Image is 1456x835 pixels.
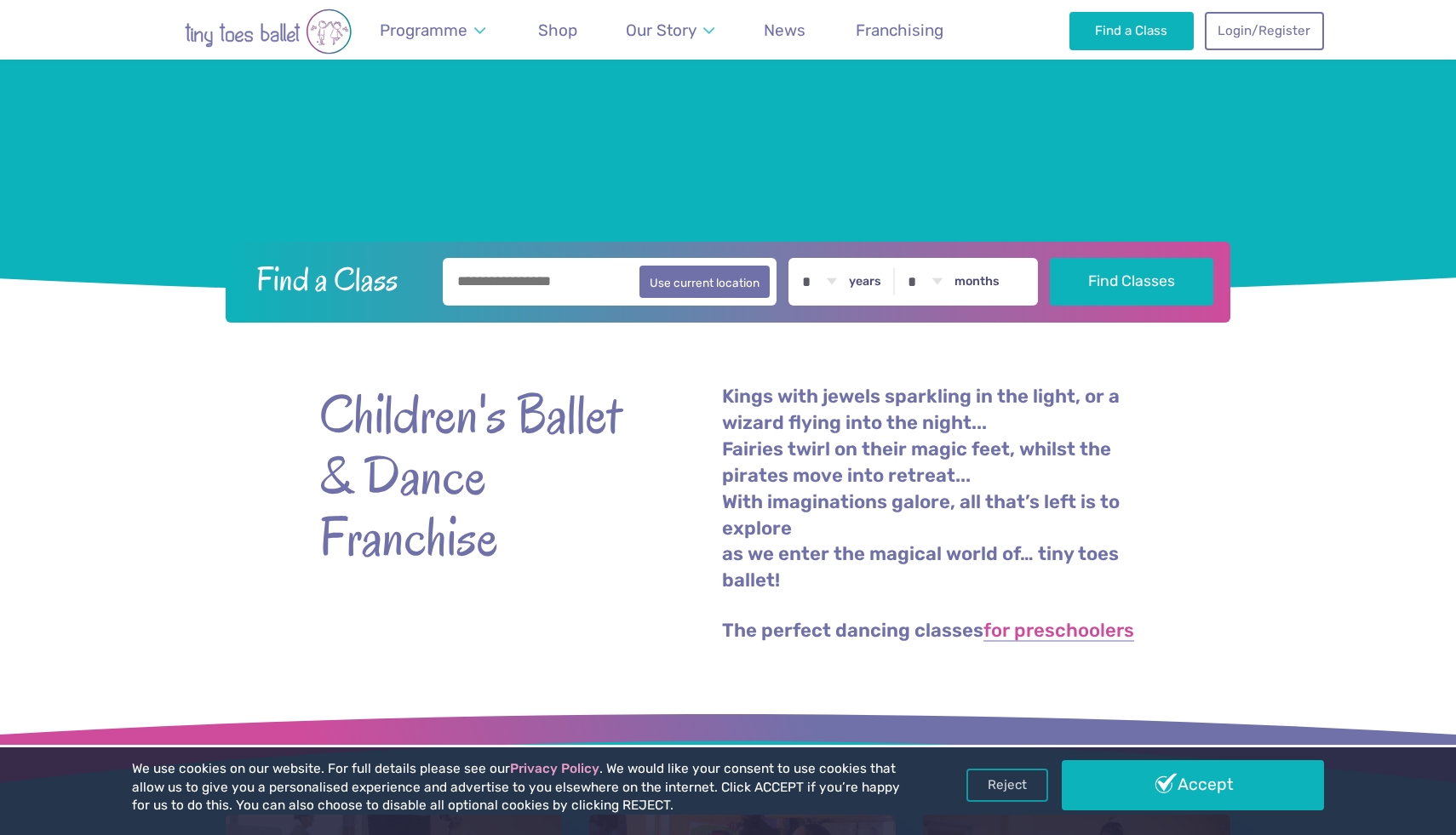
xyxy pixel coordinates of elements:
[319,384,626,568] strong: Children's Ballet & Dance Franchise
[1050,258,1214,306] button: Find Classes
[722,384,1137,594] p: Kings with jewels sparkling in the light, or a wizard flying into the night... Fairies twirl on t...
[1062,760,1324,809] a: Accept
[132,760,907,815] p: We use cookies on our website. For full details please see our . We would like your consent to us...
[764,20,805,40] span: News
[856,20,943,40] span: Franchising
[966,769,1048,801] a: Reject
[618,10,723,50] a: Our Story
[639,266,770,298] button: Use current location
[1205,12,1324,49] a: Login/Register
[849,274,881,289] label: years
[722,618,1137,644] p: The perfect dancing classes
[538,20,577,40] span: Shop
[380,20,467,40] span: Programme
[243,258,432,300] h2: Find a Class
[847,10,951,50] a: Franchising
[983,621,1134,642] a: for preschoolers
[371,10,493,50] a: Programme
[626,20,696,40] span: Our Story
[756,10,814,50] a: News
[1069,12,1195,49] a: Find a Class
[132,9,404,54] img: tiny toes ballet
[530,10,585,50] a: Shop
[510,761,599,776] a: Privacy Policy
[954,274,1000,289] label: months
